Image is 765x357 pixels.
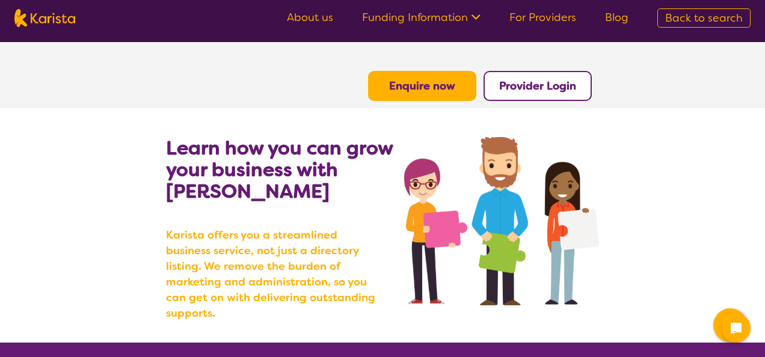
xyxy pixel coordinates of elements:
a: Back to search [657,8,751,28]
button: Provider Login [484,71,592,101]
img: grow your business with Karista [404,137,599,305]
button: Channel Menu [713,308,747,342]
a: Enquire now [389,79,455,93]
img: Karista logo [14,9,75,27]
span: Back to search [665,11,743,25]
a: Blog [605,10,628,25]
a: Funding Information [362,10,481,25]
a: About us [287,10,333,25]
a: Provider Login [499,79,576,93]
b: Karista offers you a streamlined business service, not just a directory listing. We remove the bu... [166,227,382,321]
button: Enquire now [368,71,476,101]
a: For Providers [509,10,576,25]
b: Learn how you can grow your business with [PERSON_NAME] [166,135,393,204]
